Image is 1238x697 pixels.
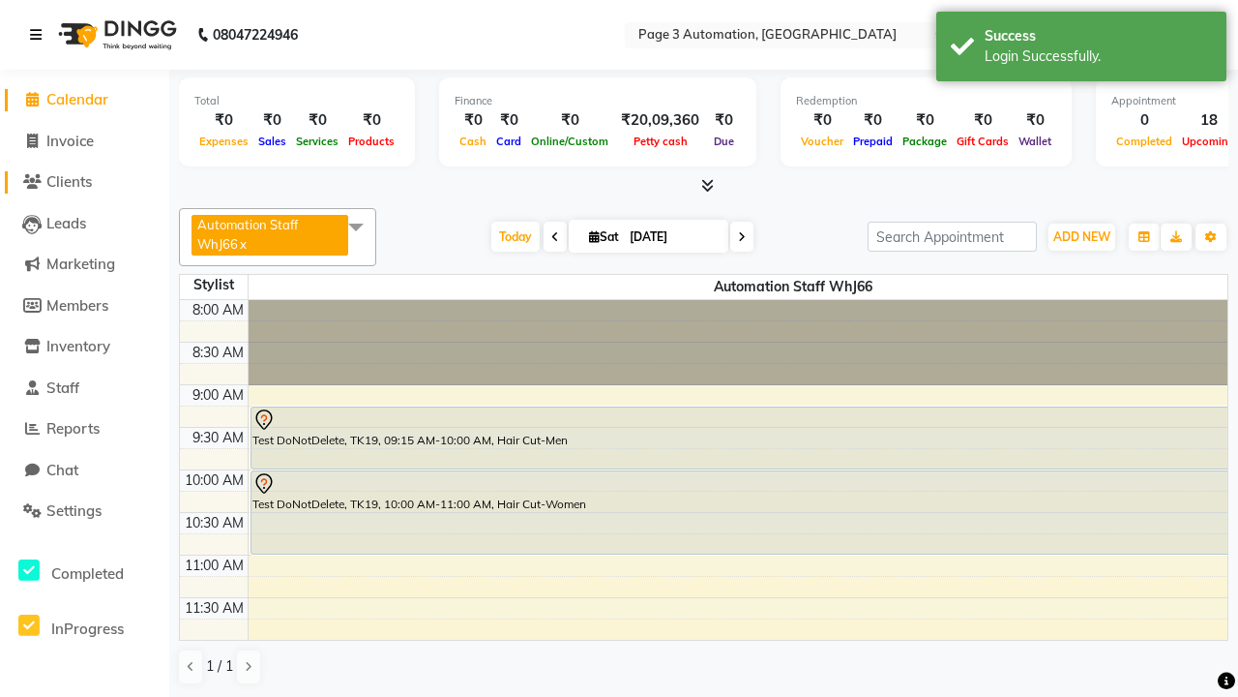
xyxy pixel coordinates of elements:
[194,93,399,109] div: Total
[189,428,248,448] div: 9:30 AM
[455,93,741,109] div: Finance
[526,135,613,148] span: Online/Custom
[51,620,124,638] span: InProgress
[46,296,108,315] span: Members
[796,135,848,148] span: Voucher
[898,109,952,132] div: ₹0
[189,343,248,363] div: 8:30 AM
[181,556,248,576] div: 11:00 AM
[491,222,540,252] span: Today
[5,171,164,194] a: Clients
[46,90,108,108] span: Calendar
[46,172,92,191] span: Clients
[868,222,1037,252] input: Search Appointment
[455,109,491,132] div: ₹0
[5,254,164,276] a: Marketing
[291,109,343,132] div: ₹0
[985,26,1212,46] div: Success
[1014,135,1056,148] span: Wallet
[455,135,491,148] span: Cash
[1111,109,1177,132] div: 0
[985,46,1212,67] div: Login Successfully.
[1053,229,1110,244] span: ADD NEW
[5,500,164,523] a: Settings
[624,223,721,252] input: 2025-10-04
[1048,224,1115,251] button: ADD NEW
[189,300,248,320] div: 8:00 AM
[707,109,741,132] div: ₹0
[46,255,115,273] span: Marketing
[181,598,248,619] div: 11:30 AM
[491,109,526,132] div: ₹0
[213,8,298,62] b: 08047224946
[5,336,164,358] a: Inventory
[796,93,1056,109] div: Redemption
[5,131,164,153] a: Invoice
[46,419,100,438] span: Reports
[898,135,952,148] span: Package
[613,109,707,132] div: ₹20,09,360
[5,89,164,111] a: Calendar
[46,337,110,355] span: Inventory
[526,109,613,132] div: ₹0
[5,418,164,440] a: Reports
[206,656,233,677] span: 1 / 1
[291,135,343,148] span: Services
[46,132,94,150] span: Invoice
[194,135,253,148] span: Expenses
[51,564,124,583] span: Completed
[5,378,164,400] a: Staff
[46,501,102,520] span: Settings
[197,217,298,252] span: Automation Staff WhJ66
[848,135,898,148] span: Prepaid
[46,379,79,397] span: Staff
[5,213,164,235] a: Leads
[952,135,1014,148] span: Gift Cards
[194,109,253,132] div: ₹0
[238,236,247,252] a: x
[46,214,86,232] span: Leads
[709,135,739,148] span: Due
[181,470,248,491] div: 10:00 AM
[181,513,248,533] div: 10:30 AM
[1014,109,1056,132] div: ₹0
[629,135,693,148] span: Petty cash
[253,135,291,148] span: Sales
[343,135,399,148] span: Products
[5,295,164,318] a: Members
[952,109,1014,132] div: ₹0
[848,109,898,132] div: ₹0
[5,460,164,482] a: Chat
[253,109,291,132] div: ₹0
[491,135,526,148] span: Card
[1111,135,1177,148] span: Completed
[189,385,248,406] div: 9:00 AM
[46,461,78,479] span: Chat
[584,229,624,244] span: Sat
[796,109,848,132] div: ₹0
[49,8,182,62] img: logo
[180,275,248,295] div: Stylist
[343,109,399,132] div: ₹0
